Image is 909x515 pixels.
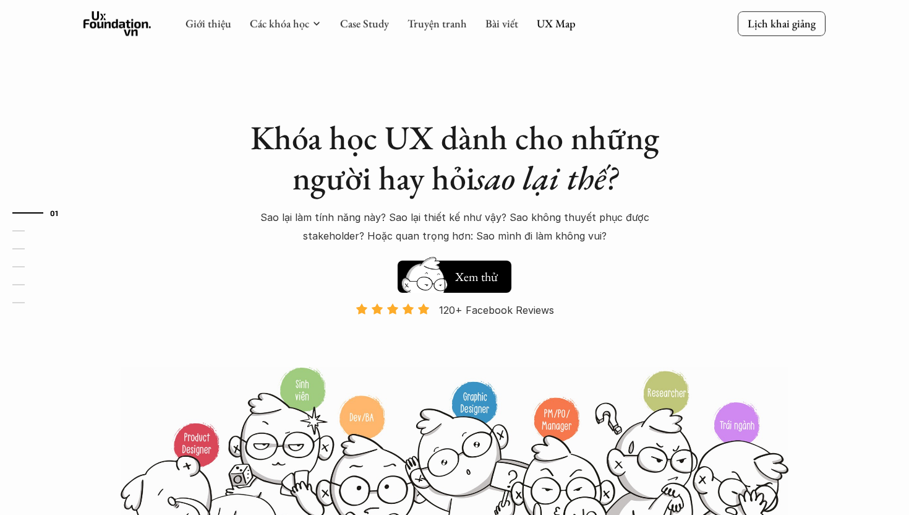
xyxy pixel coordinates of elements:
[439,301,554,319] p: 120+ Facebook Reviews
[537,17,576,31] a: UX Map
[12,206,71,220] a: 01
[238,118,671,198] h1: Khóa học UX dành cho những người hay hỏi
[748,17,816,31] p: Lịch khai giảng
[186,17,231,31] a: Giới thiệu
[398,254,511,293] a: Xem thử
[250,17,309,31] a: Các khóa học
[475,156,617,199] em: sao lại thế?
[738,12,826,36] a: Lịch khai giảng
[453,268,499,285] h5: Xem thử
[50,208,59,217] strong: 01
[485,17,518,31] a: Bài viết
[238,208,671,246] p: Sao lại làm tính năng này? Sao lại thiết kế như vậy? Sao không thuyết phục được stakeholder? Hoặc...
[344,303,565,365] a: 120+ Facebook Reviews
[408,17,467,31] a: Truyện tranh
[340,17,389,31] a: Case Study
